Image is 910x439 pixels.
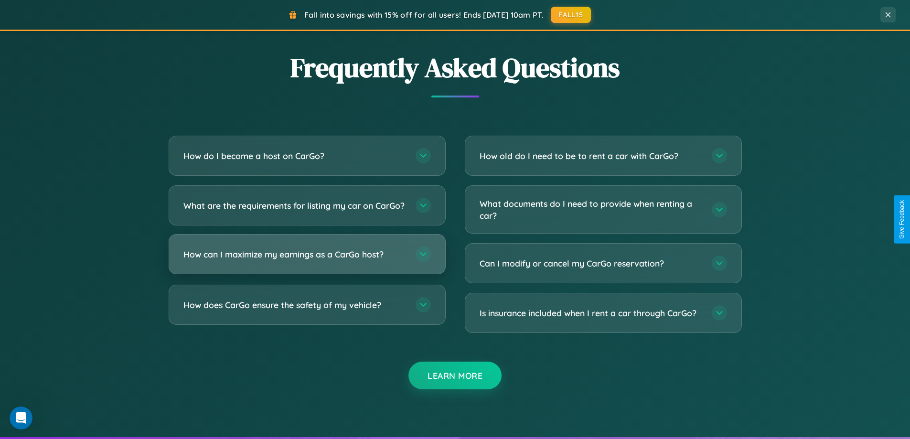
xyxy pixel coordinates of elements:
[169,49,742,86] h2: Frequently Asked Questions
[183,200,406,212] h3: What are the requirements for listing my car on CarGo?
[480,198,702,221] h3: What documents do I need to provide when renting a car?
[408,362,502,389] button: Learn More
[899,200,905,239] div: Give Feedback
[183,299,406,311] h3: How does CarGo ensure the safety of my vehicle?
[480,257,702,269] h3: Can I modify or cancel my CarGo reservation?
[183,150,406,162] h3: How do I become a host on CarGo?
[551,7,591,23] button: FALL15
[480,307,702,319] h3: Is insurance included when I rent a car through CarGo?
[480,150,702,162] h3: How old do I need to be to rent a car with CarGo?
[304,10,544,20] span: Fall into savings with 15% off for all users! Ends [DATE] 10am PT.
[10,407,32,429] iframe: Intercom live chat
[183,248,406,260] h3: How can I maximize my earnings as a CarGo host?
